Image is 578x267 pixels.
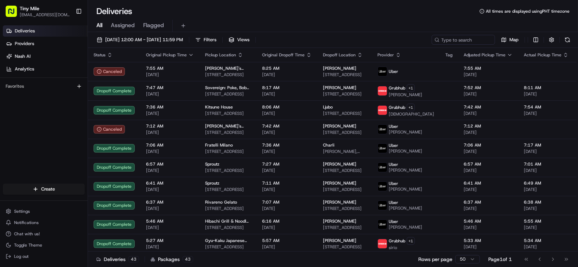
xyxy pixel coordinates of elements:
[407,237,415,245] button: +1
[524,206,569,211] span: [DATE]
[262,104,312,110] span: 8:06 AM
[226,35,253,45] button: Views
[205,85,251,91] span: Sovereign: Poke, Boba, Asian Kitchen
[204,37,216,43] span: Filters
[262,187,312,192] span: [DATE]
[378,106,387,115] img: 5e692f75ce7d37001a5d71f1
[323,130,366,135] span: [STREET_ADDRESS]
[128,256,139,262] div: 43
[205,104,233,110] span: Kitsune House
[262,199,312,205] span: 7:07 AM
[262,149,312,154] span: [DATE]
[389,105,405,110] span: Grubhub
[464,199,513,205] span: 6:37 AM
[262,85,312,91] span: 8:17 AM
[146,225,194,230] span: [DATE]
[3,81,85,92] div: Favorites
[524,180,569,186] span: 6:49 AM
[407,104,415,111] button: +1
[205,206,251,211] span: [STREET_ADDRESS]
[66,102,113,109] span: API Documentation
[524,149,569,154] span: [DATE]
[389,245,415,250] span: sirio
[3,38,88,49] a: Providers
[323,244,366,250] span: [STREET_ADDRESS]
[524,199,569,205] span: 6:38 AM
[94,52,106,58] span: Status
[146,161,194,167] span: 6:57 AM
[183,256,193,262] div: 43
[262,66,312,71] span: 8:25 AM
[205,199,237,205] span: Rivareno Gelato
[378,67,387,76] img: uber-new-logo.jpeg
[59,103,65,108] div: 💻
[524,52,561,58] span: Actual Pickup Time
[205,72,251,77] span: [STREET_ADDRESS]
[407,84,415,92] button: +1
[498,35,522,45] button: Map
[524,187,569,192] span: [DATE]
[205,52,236,58] span: Pickup Location
[14,209,30,214] span: Settings
[205,168,251,173] span: [STREET_ADDRESS]
[464,238,513,243] span: 5:33 AM
[15,41,34,47] span: Providers
[146,218,194,224] span: 5:46 AM
[464,206,513,211] span: [DATE]
[151,256,193,263] div: Packages
[24,67,115,74] div: Start new chat
[146,180,194,186] span: 6:41 AM
[146,149,194,154] span: [DATE]
[524,218,569,224] span: 5:55 AM
[524,91,569,97] span: [DATE]
[389,129,422,135] span: [PERSON_NAME]
[464,123,513,129] span: 7:12 AM
[323,218,356,224] span: [PERSON_NAME]
[7,7,21,21] img: Nash
[323,85,356,91] span: [PERSON_NAME]
[96,256,139,263] div: Deliveries
[524,104,569,110] span: 7:54 AM
[389,148,422,154] span: [PERSON_NAME]
[323,225,366,230] span: [STREET_ADDRESS]
[418,256,452,263] p: Rows per page
[146,104,194,110] span: 7:36 AM
[146,168,194,173] span: [DATE]
[464,142,513,148] span: 7:06 AM
[20,5,39,12] span: Tiny Mile
[15,28,35,34] span: Deliveries
[389,92,422,98] span: [PERSON_NAME]
[94,67,125,76] button: Canceled
[432,35,495,45] input: Type to search
[262,168,312,173] span: [DATE]
[94,125,125,133] div: Canceled
[389,238,405,244] span: Grubhub
[262,72,312,77] span: [DATE]
[378,220,387,229] img: uber-new-logo.jpeg
[323,142,335,148] span: Charli
[464,225,513,230] span: [DATE]
[389,143,398,148] span: Uber
[262,91,312,97] span: [DATE]
[205,130,251,135] span: [STREET_ADDRESS]
[205,244,251,250] span: [STREET_ADDRESS]
[205,225,251,230] span: [STREET_ADDRESS]
[389,200,398,205] span: Uber
[205,187,251,192] span: [STREET_ADDRESS]
[524,168,569,173] span: [DATE]
[262,52,305,58] span: Original Dropoff Time
[378,163,387,172] img: uber-new-logo.jpeg
[146,238,194,243] span: 5:27 AM
[524,111,569,116] span: [DATE]
[323,72,366,77] span: [STREET_ADDRESS]
[323,123,356,129] span: [PERSON_NAME]
[146,123,194,129] span: 7:12 AM
[323,180,356,186] span: [PERSON_NAME]
[18,45,116,53] input: Clear
[464,149,513,154] span: [DATE]
[323,149,366,154] span: [PERSON_NAME], [STREET_ADDRESS]
[464,91,513,97] span: [DATE]
[464,111,513,116] span: [DATE]
[262,180,312,186] span: 7:11 AM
